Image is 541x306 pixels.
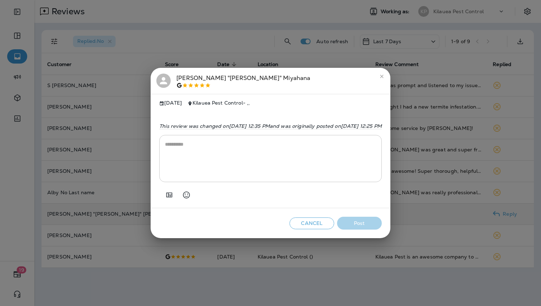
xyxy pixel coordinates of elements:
button: Cancel [289,217,334,229]
span: Kilauea Pest Control - , , [192,100,250,106]
button: Add in a premade template [162,188,176,202]
div: [PERSON_NAME] "[PERSON_NAME]" Miyahana [176,74,310,89]
button: Select an emoji [179,188,194,202]
button: close [376,71,388,82]
span: and was originally posted on [DATE] 12:25 PM [270,123,382,129]
p: This review was changed on [DATE] 12:35 PM [159,123,382,129]
span: [DATE] [159,100,182,106]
